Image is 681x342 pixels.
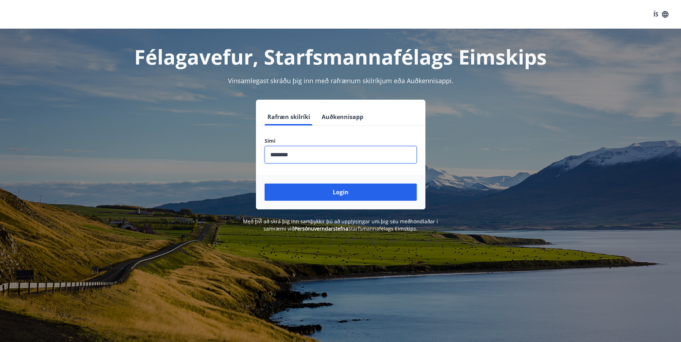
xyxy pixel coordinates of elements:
[228,76,453,85] span: Vinsamlegast skráðu þig inn með rafrænum skilríkjum eða Auðkennisappi.
[294,225,348,232] a: Persónuverndarstefna
[91,43,591,70] h1: Félagavefur, Starfsmannafélags Eimskips
[649,8,672,21] button: ÍS
[319,108,366,125] button: Auðkennisapp
[243,218,438,232] span: Með því að skrá þig inn samþykkir þú að upplýsingar um þig séu meðhöndlaðar í samræmi við Starfsm...
[265,108,313,125] button: Rafræn skilríki
[265,184,417,201] button: Login
[265,137,417,144] label: Sími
